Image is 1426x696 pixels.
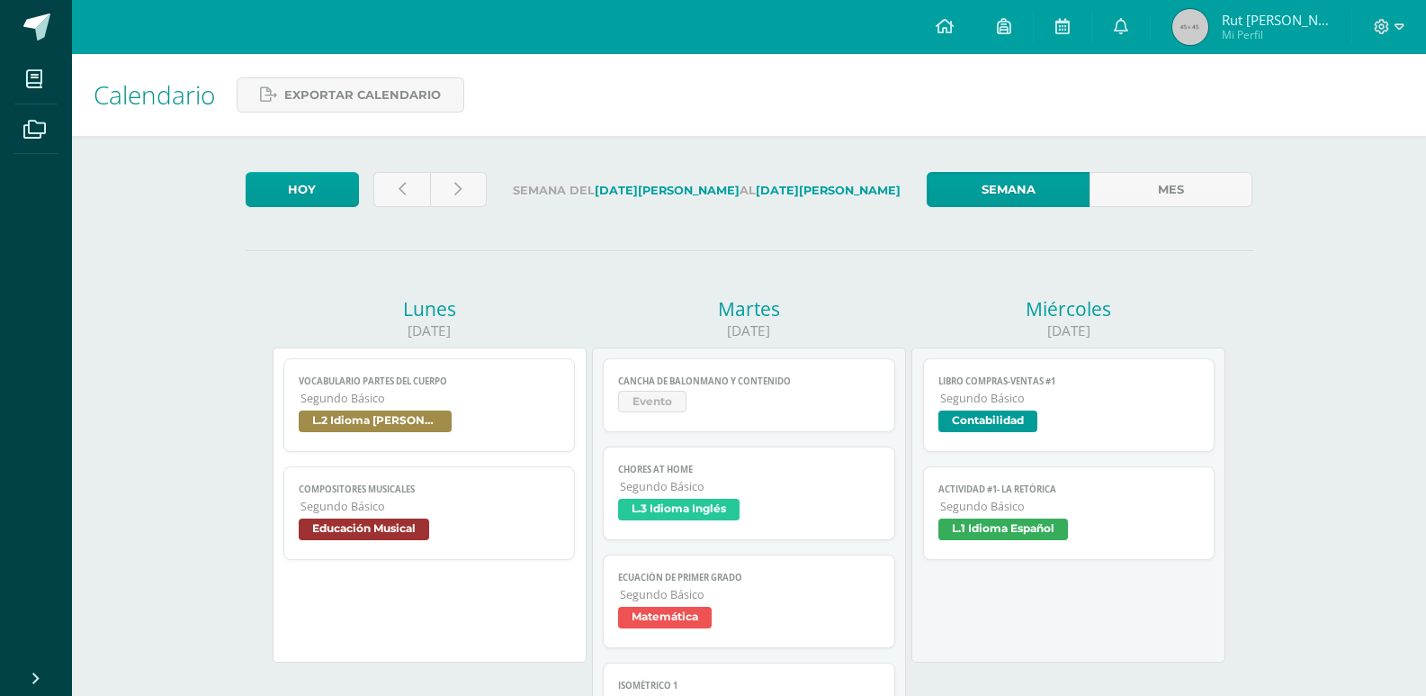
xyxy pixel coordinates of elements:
[283,358,576,452] a: Vocabulario Partes del cuerpoSegundo BásicoL.2 Idioma [PERSON_NAME]
[1222,11,1330,29] span: Rut [PERSON_NAME]
[299,411,452,432] span: L.2 Idioma [PERSON_NAME]
[618,391,686,412] span: Evento
[940,391,1200,406] span: Segundo Básico
[283,466,576,560] a: Compositores musicalesSegundo BásicoEducación Musical
[938,484,1200,495] span: Actividad #1- La Retórica
[603,358,895,432] a: Cancha de Balonmano y ContenidoEvento
[300,391,561,406] span: Segundo Básico
[938,375,1200,387] span: Libro Compras-Ventas #1
[1172,9,1208,45] img: 45x45
[1090,172,1252,207] a: Mes
[618,375,880,387] span: Cancha de Balonmano y Contenido
[284,78,441,112] span: Exportar calendario
[618,607,712,628] span: Matemática
[620,479,880,494] span: Segundo Básico
[756,184,901,197] strong: [DATE][PERSON_NAME]
[618,464,880,475] span: Chores at home
[911,321,1225,340] div: [DATE]
[246,172,359,207] a: Hoy
[927,172,1090,207] a: Semana
[940,499,1200,514] span: Segundo Básico
[299,484,561,495] span: Compositores musicales
[603,555,895,648] a: Ecuación de primer gradoSegundo BásicoMatemática
[618,499,740,520] span: L.3 Idioma Inglés
[299,375,561,387] span: Vocabulario Partes del cuerpo
[595,184,740,197] strong: [DATE][PERSON_NAME]
[94,77,215,112] span: Calendario
[300,499,561,514] span: Segundo Básico
[273,321,587,340] div: [DATE]
[501,172,912,209] label: Semana del al
[911,296,1225,321] div: Miércoles
[273,296,587,321] div: Lunes
[618,680,880,691] span: Isométrico 1
[1222,27,1330,42] span: Mi Perfil
[938,519,1068,540] span: L.1 Idioma Español
[923,466,1215,560] a: Actividad #1- La RetóricaSegundo BásicoL.1 Idioma Español
[938,411,1037,432] span: Contabilidad
[592,296,906,321] div: Martes
[592,321,906,340] div: [DATE]
[618,572,880,583] span: Ecuación de primer grado
[620,587,880,602] span: Segundo Básico
[923,358,1215,452] a: Libro Compras-Ventas #1Segundo BásicoContabilidad
[237,77,464,113] a: Exportar calendario
[603,447,895,540] a: Chores at homeSegundo BásicoL.3 Idioma Inglés
[299,519,429,540] span: Educación Musical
